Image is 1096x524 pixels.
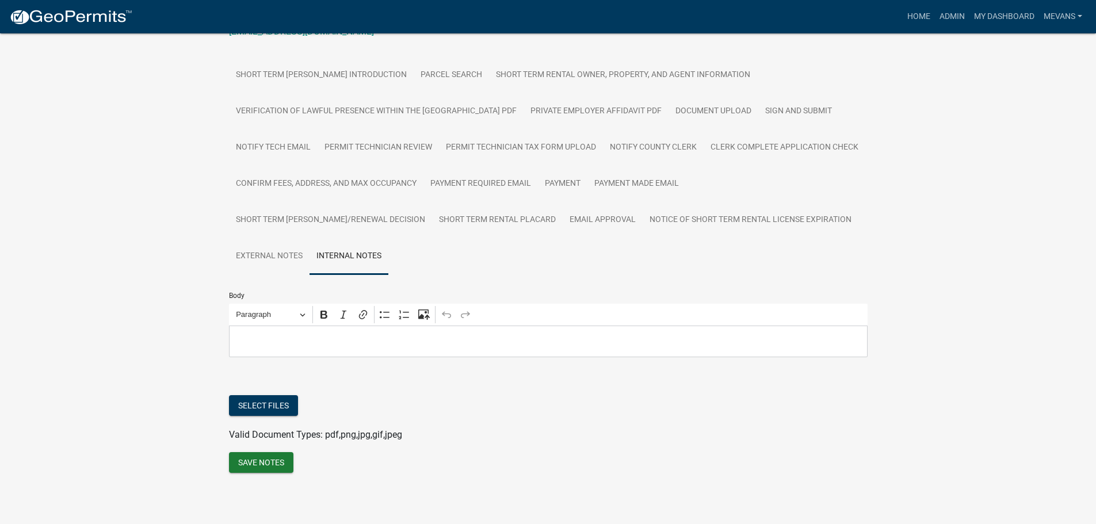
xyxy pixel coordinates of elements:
[229,26,374,37] a: [EMAIL_ADDRESS][DOMAIN_NAME]
[229,395,298,416] button: Select files
[414,57,489,94] a: Parcel search
[489,57,757,94] a: Short Term Rental Owner, Property, and Agent Information
[318,129,439,166] a: Permit Technician Review
[432,202,563,239] a: Short Term Rental Placard
[229,304,868,326] div: Editor toolbar
[229,238,310,275] a: External Notes
[1039,6,1087,28] a: Mevans
[229,166,423,202] a: Confirm Fees, Address, and Max Occupancy
[524,93,669,130] a: Private Employer Affidavit PDF
[229,292,245,299] label: Body
[935,6,969,28] a: Admin
[758,93,839,130] a: Sign and Submit
[587,166,686,202] a: Payment Made Email
[229,202,432,239] a: Short Term [PERSON_NAME]/Renewal Decision
[538,166,587,202] a: Payment
[229,429,402,440] span: Valid Document Types: pdf,png,jpg,gif,jpeg
[643,202,858,239] a: Notice of Short Term Rental License Expiration
[229,326,868,357] div: Editor editing area: main. Press Alt+0 for help.
[310,238,388,275] a: Internal Notes
[229,57,414,94] a: Short Term [PERSON_NAME] Introduction
[704,129,865,166] a: Clerk Complete Application Check
[603,129,704,166] a: Notify County Clerk
[903,6,935,28] a: Home
[439,129,603,166] a: Permit Technician Tax Form Upload
[236,308,296,322] span: Paragraph
[969,6,1039,28] a: My Dashboard
[231,306,310,324] button: Paragraph, Heading
[563,202,643,239] a: Email Approval
[423,166,538,202] a: Payment Required Email
[669,93,758,130] a: Document Upload
[229,452,293,473] button: Save Notes
[229,129,318,166] a: Notify Tech Email
[229,93,524,130] a: Verification of Lawful Presence within the [GEOGRAPHIC_DATA] PDF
